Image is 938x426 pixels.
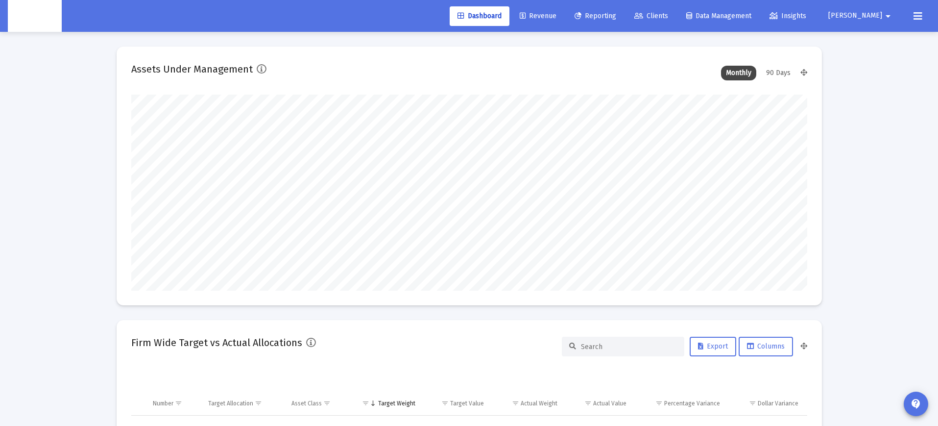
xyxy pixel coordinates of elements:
h2: Assets Under Management [131,61,253,77]
a: Insights [762,6,814,26]
a: Dashboard [450,6,509,26]
button: Columns [739,337,793,356]
span: Show filter options for column 'Actual Weight' [512,400,519,407]
td: Column Asset Class [285,392,349,415]
td: Column Percentage Variance [633,392,727,415]
td: Column Target Allocation [201,392,285,415]
span: Reporting [575,12,616,20]
button: [PERSON_NAME] [817,6,906,25]
span: Export [698,342,728,351]
span: Show filter options for column 'Target Value' [441,400,449,407]
a: Data Management [678,6,759,26]
a: Reporting [567,6,624,26]
span: Show filter options for column 'Dollar Variance' [749,400,756,407]
span: Show filter options for column 'Percentage Variance' [655,400,663,407]
td: Column Actual Value [564,392,633,415]
td: Column Actual Weight [491,392,564,415]
span: Show filter options for column 'Actual Value' [584,400,592,407]
span: Clients [634,12,668,20]
a: Revenue [512,6,564,26]
div: Percentage Variance [664,400,720,407]
div: Asset Class [291,400,322,407]
td: Column Number [146,392,201,415]
h2: Firm Wide Target vs Actual Allocations [131,335,302,351]
div: Dollar Variance [758,400,798,407]
img: Dashboard [15,6,54,26]
span: Dashboard [457,12,502,20]
span: [PERSON_NAME] [828,12,882,20]
span: Show filter options for column 'Asset Class' [323,400,331,407]
mat-icon: contact_support [910,398,922,410]
td: Column Dollar Variance [727,392,807,415]
div: Monthly [721,66,756,80]
input: Search [581,343,677,351]
a: Clients [626,6,676,26]
div: 90 Days [761,66,795,80]
div: Number [153,400,173,407]
div: Target Value [450,400,484,407]
span: Show filter options for column 'Target Weight' [362,400,369,407]
div: Target Weight [378,400,415,407]
div: Actual Value [593,400,626,407]
span: Insights [770,12,806,20]
td: Column Target Value [422,392,491,415]
td: Column Target Weight [349,392,422,415]
span: Data Management [686,12,751,20]
span: Columns [747,342,785,351]
mat-icon: arrow_drop_down [882,6,894,26]
button: Export [690,337,736,356]
span: Revenue [520,12,556,20]
span: Show filter options for column 'Number' [175,400,182,407]
div: Target Allocation [208,400,253,407]
span: Show filter options for column 'Target Allocation' [255,400,262,407]
div: Actual Weight [521,400,557,407]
